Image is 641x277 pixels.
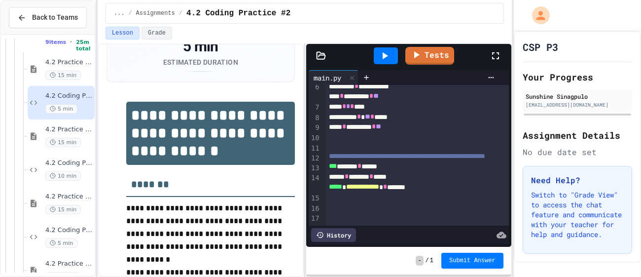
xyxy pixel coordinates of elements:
span: - [416,256,423,266]
span: 15 min [45,71,81,80]
div: 8 [309,113,321,123]
span: 4.2 Coding Practice #2 [186,7,290,19]
h3: Need Help? [531,174,624,186]
div: 7 [309,103,321,113]
span: 4.2 Coding Practice #3 [45,226,93,235]
span: / [179,9,182,17]
h1: CSP P3 [523,40,558,54]
div: 14 [309,173,321,194]
button: Lesson [106,27,140,40]
div: Estimated Duration [163,57,238,67]
a: Tests [405,47,454,65]
div: 16 [309,204,321,214]
div: Sunshine Sinagpulo [526,92,629,101]
div: History [311,228,356,242]
span: 4.2 Practice #1 [45,58,93,67]
span: 4.2 Coding Practice #2 [45,159,93,167]
div: My Account [522,4,552,27]
span: Back to Teams [32,12,78,23]
span: / [426,257,429,265]
div: main.py [309,70,358,85]
span: 1h 25m total [76,32,93,52]
h2: Assignment Details [523,128,632,142]
span: ... [114,9,125,17]
div: 6 [309,82,321,103]
div: 13 [309,163,321,173]
span: 15 min [45,138,81,147]
div: No due date set [523,146,632,158]
button: Back to Teams [9,7,87,28]
span: 1 [430,257,433,265]
div: 12 [309,154,321,163]
span: 15 min [45,205,81,214]
button: Grade [142,27,172,40]
h2: Your Progress [523,70,632,84]
p: Switch to "Grade View" to access the chat feature and communicate with your teacher for help and ... [531,190,624,239]
span: 4.2 Practice #4 [45,260,93,268]
span: 4.2 Coding Practice #2 [45,92,93,100]
div: 9 [309,123,321,133]
span: 9 items [45,39,66,45]
span: 5 min [45,238,77,248]
div: main.py [309,73,346,83]
span: 10 min [45,171,81,181]
div: 11 [309,144,321,154]
div: 15 [309,194,321,204]
span: 4.2 Practice #3 [45,193,93,201]
span: • [70,38,72,46]
span: / [128,9,132,17]
button: Submit Answer [441,253,503,269]
div: 17 [309,214,321,224]
div: [EMAIL_ADDRESS][DOMAIN_NAME] [526,101,629,109]
span: 5 min [45,104,77,114]
span: Assignments [136,9,175,17]
span: 4.2 Practice #2 [45,125,93,134]
div: 5 min [163,38,238,55]
span: Submit Answer [449,257,496,265]
div: 10 [309,133,321,144]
